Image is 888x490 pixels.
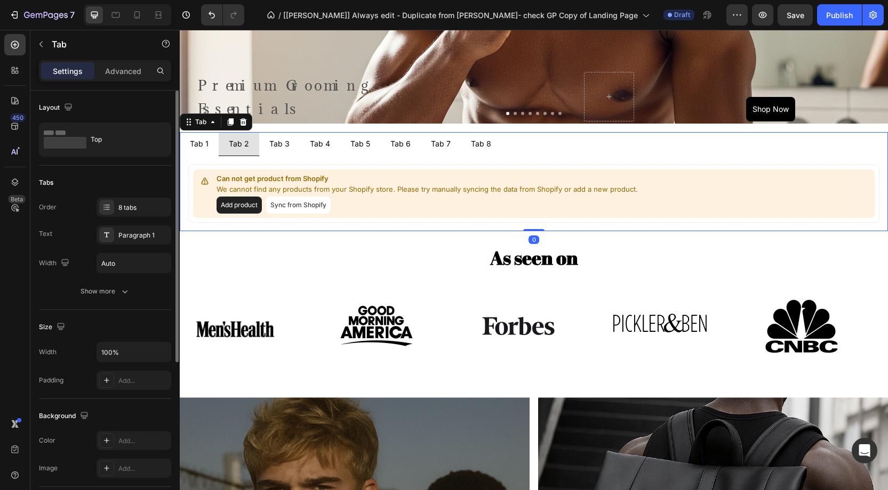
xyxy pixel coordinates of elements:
img: [object Object] [582,256,662,336]
div: Width [39,347,57,357]
div: Order [39,202,57,212]
button: Dot [326,82,330,85]
div: Tab 3 [88,107,111,121]
p: Advanced [105,66,141,77]
div: Tab 5 [169,107,192,121]
div: Color [39,436,55,445]
button: Add product [37,167,82,184]
div: Width [39,256,71,271]
button: Dot [356,82,359,85]
div: Top [91,127,156,152]
div: Paragraph 1 [118,231,169,240]
p: Settings [53,66,83,77]
div: Text [39,229,52,239]
div: Tab [13,87,29,97]
div: Tab 1 [9,107,30,121]
button: Dot [364,82,367,85]
img: [object Object] [426,241,535,351]
div: Tabs [39,178,53,187]
button: 7 [4,4,79,26]
div: 0 [349,206,359,214]
div: Tab 2 [47,107,71,121]
button: <p>Shop Now</p> [566,67,615,92]
img: [object Object] [299,256,379,336]
div: Tab 8 [290,107,313,121]
div: Add... [118,464,169,473]
img: [object Object] [15,256,95,336]
div: Show more [81,286,130,297]
button: Dot [349,82,352,85]
div: 450 [10,113,26,122]
div: Add... [118,376,169,386]
div: Undo/Redo [201,4,244,26]
span: / [278,10,281,21]
div: Tab 6 [209,107,233,121]
button: Save [778,4,813,26]
span: Save [787,11,804,20]
div: Publish [826,10,853,21]
button: Dot [379,82,382,85]
button: Sync from Shopify [86,167,151,184]
div: Add... [118,436,169,446]
button: Dot [341,82,345,85]
div: Tab 4 [129,107,152,121]
p: Tab [52,38,142,51]
span: Draft [674,10,690,20]
button: Publish [817,4,862,26]
div: Background [39,409,91,423]
div: Beta [8,195,26,203]
input: Auto [97,342,171,362]
span: [[PERSON_NAME]] Always edit - Duplicate from [PERSON_NAME]- check GP Copy of Landing Page [283,10,638,21]
p: 7 [70,9,75,21]
div: Layout [39,101,75,115]
div: Open Intercom Messenger [852,438,877,463]
div: Tab 7 [250,107,273,121]
p: We cannot find any products from your Shopify store. Please try manually syncing the data from Sh... [37,154,460,165]
div: Image [39,463,58,473]
p: Shop Now [573,73,609,85]
button: Dot [334,82,337,85]
button: Dot [371,82,374,85]
div: Size [39,320,67,334]
iframe: To enrich screen reader interactions, please activate Accessibility in Grammarly extension settings [180,30,888,490]
p: Can not get product from Shopify [37,144,460,154]
div: 8 tabs [118,203,169,213]
button: Show more [39,282,171,301]
input: Auto [97,254,171,273]
img: [object Object] [157,256,237,336]
div: Padding [39,375,63,385]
